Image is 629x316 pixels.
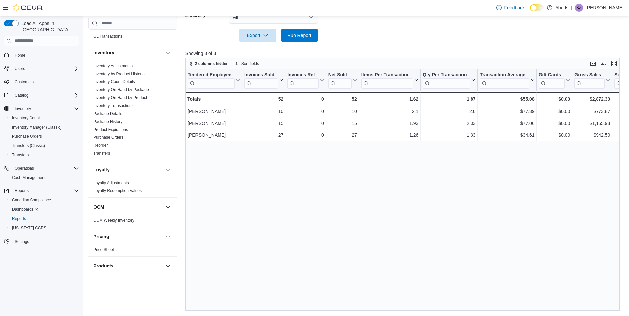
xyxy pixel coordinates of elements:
[9,114,43,122] a: Inventory Count
[94,181,129,185] a: Loyalty Adjustments
[610,60,618,68] button: Enter fullscreen
[9,205,41,213] a: Dashboards
[94,87,149,92] span: Inventory On Hand by Package
[94,263,114,269] h3: Products
[188,72,235,88] div: Tendered Employee
[9,114,79,122] span: Inventory Count
[15,66,25,71] span: Users
[15,53,25,58] span: Home
[480,72,534,88] button: Transaction Average
[571,4,572,12] p: |
[94,63,133,69] span: Inventory Adjustments
[9,224,79,232] span: Washington CCRS
[94,204,163,210] button: OCM
[94,180,129,185] span: Loyalty Adjustments
[7,205,82,214] a: Dashboards
[164,262,172,270] button: Products
[12,65,79,73] span: Users
[494,1,527,14] a: Feedback
[12,125,62,130] span: Inventory Manager (Classic)
[504,4,525,11] span: Feedback
[7,223,82,233] button: [US_STATE] CCRS
[15,166,34,171] span: Operations
[88,179,177,197] div: Loyalty
[94,34,122,39] span: GL Transactions
[328,107,357,115] div: 10
[480,107,534,115] div: $77.39
[15,188,29,193] span: Reports
[328,119,357,127] div: 15
[328,72,351,88] div: Net Sold
[9,142,79,150] span: Transfers (Classic)
[188,72,240,88] button: Tendered Employee
[94,119,122,124] span: Package History
[12,197,51,203] span: Canadian Compliance
[88,62,177,160] div: Inventory
[1,237,82,246] button: Settings
[94,135,124,140] span: Purchase Orders
[7,173,82,182] button: Cash Management
[574,119,610,127] div: $1,155.93
[164,203,172,211] button: OCM
[94,127,128,132] span: Product Expirations
[530,4,544,11] input: Dark Mode
[94,247,114,252] span: Price Sheet
[7,141,82,150] button: Transfers (Classic)
[12,187,31,195] button: Reports
[575,4,583,12] div: Keith Ziemann
[1,64,82,73] button: Users
[423,107,475,115] div: 2.6
[538,72,565,78] div: Gift Cards
[185,50,624,57] p: Showing 3 of 3
[94,79,135,84] span: Inventory Count Details
[12,216,26,221] span: Reports
[12,143,45,148] span: Transfers (Classic)
[12,152,29,158] span: Transfers
[287,72,318,88] div: Invoices Ref
[241,61,259,66] span: Sort fields
[188,119,240,127] div: [PERSON_NAME]
[9,196,54,204] a: Canadian Compliance
[244,72,278,88] div: Invoices Sold
[7,123,82,132] button: Inventory Manager (Classic)
[15,93,28,98] span: Catalog
[88,25,177,43] div: Finance
[12,225,46,231] span: [US_STATE] CCRS
[94,111,122,116] span: Package Details
[361,131,419,139] div: 1.26
[599,60,607,68] button: Display options
[12,175,45,180] span: Cash Management
[13,4,43,11] img: Cova
[574,95,610,103] div: $2,872.30
[480,119,534,127] div: $77.06
[232,60,262,68] button: Sort fields
[164,166,172,174] button: Loyalty
[9,224,49,232] a: [US_STATE] CCRS
[7,195,82,205] button: Canadian Compliance
[94,218,134,223] span: OCM Weekly Inventory
[423,95,475,103] div: 1.87
[574,72,610,88] button: Gross Sales
[12,238,31,246] a: Settings
[7,113,82,123] button: Inventory Count
[328,95,357,103] div: 52
[12,164,37,172] button: Operations
[287,131,324,139] div: 0
[9,205,79,213] span: Dashboards
[361,95,418,103] div: 1.62
[576,4,581,12] span: KZ
[287,32,311,39] span: Run Report
[480,72,529,88] div: Transaction Average
[94,79,135,84] a: Inventory Count Details
[239,29,276,42] button: Export
[94,143,108,148] a: Reorder
[19,20,79,33] span: Load All Apps in [GEOGRAPHIC_DATA]
[7,150,82,160] button: Transfers
[538,119,570,127] div: $0.00
[361,72,413,88] div: Items Per Transaction
[88,216,177,227] div: OCM
[574,131,610,139] div: $942.50
[12,105,33,113] button: Inventory
[94,188,142,193] a: Loyalty Redemption Values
